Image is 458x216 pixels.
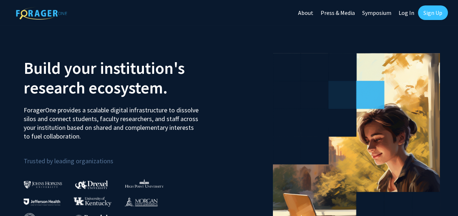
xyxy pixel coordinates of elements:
img: Morgan State University [124,197,158,206]
img: High Point University [125,179,164,188]
p: Trusted by leading organizations [24,147,224,167]
p: ForagerOne provides a scalable digital infrastructure to dissolve silos and connect students, fac... [24,100,200,141]
h2: Build your institution's research ecosystem. [24,58,224,97]
img: University of Kentucky [74,197,111,207]
iframe: Chat [5,183,31,211]
img: Johns Hopkins University [24,181,62,188]
img: Drexel University [75,180,108,189]
img: ForagerOne Logo [16,7,67,20]
a: Sign Up [418,5,448,20]
img: Thomas Jefferson University [24,199,60,205]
